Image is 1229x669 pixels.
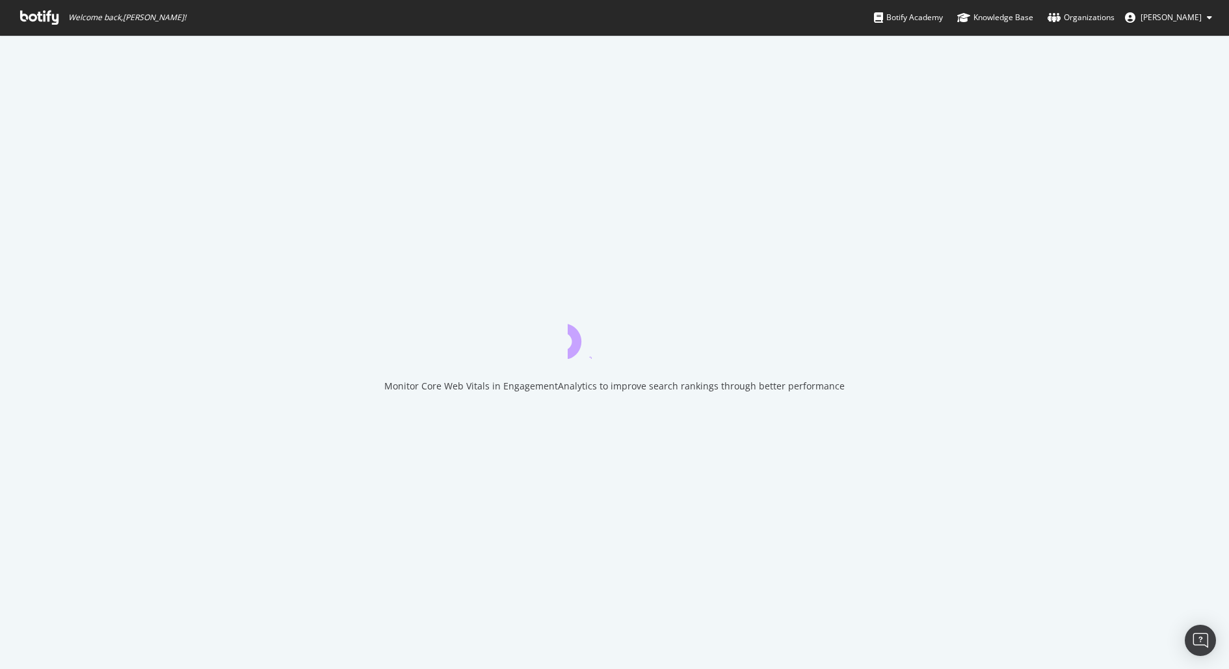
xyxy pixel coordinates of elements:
[874,11,943,24] div: Botify Academy
[1115,7,1222,28] button: [PERSON_NAME]
[1141,12,1202,23] span: Darwin Santos
[68,12,186,23] span: Welcome back, [PERSON_NAME] !
[384,380,845,393] div: Monitor Core Web Vitals in EngagementAnalytics to improve search rankings through better performance
[568,312,661,359] div: animation
[1048,11,1115,24] div: Organizations
[957,11,1033,24] div: Knowledge Base
[1185,625,1216,656] div: Open Intercom Messenger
